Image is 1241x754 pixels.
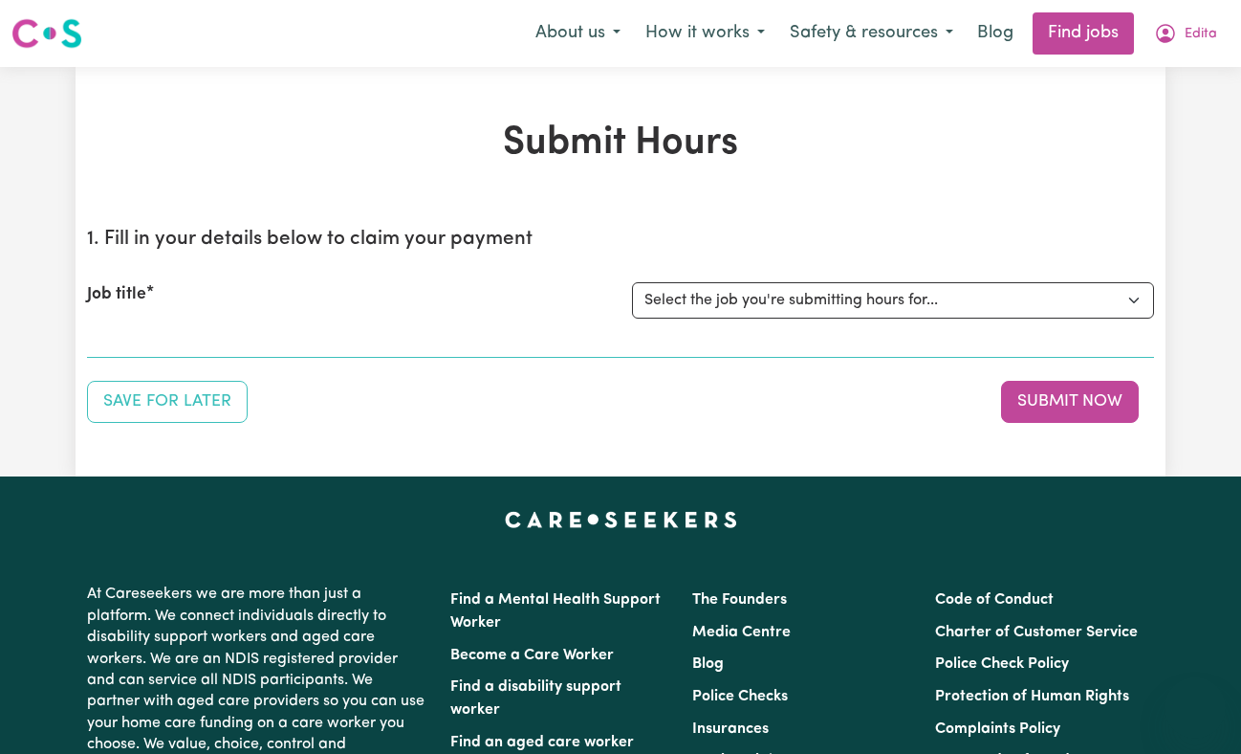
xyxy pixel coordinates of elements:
[692,592,787,608] a: The Founders
[450,648,614,663] a: Become a Care Worker
[1033,12,1134,55] a: Find jobs
[87,381,248,423] button: Save your job report
[935,721,1060,737] a: Complaints Policy
[1001,381,1139,423] button: Submit your job report
[1185,24,1217,45] span: Edita
[450,592,661,631] a: Find a Mental Health Support Worker
[11,16,82,51] img: Careseekers logo
[935,656,1069,672] a: Police Check Policy
[692,721,769,737] a: Insurances
[87,228,1154,252] h2: 1. Fill in your details below to claim your payment
[450,679,621,718] a: Find a disability support worker
[11,11,82,55] a: Careseekers logo
[692,656,724,672] a: Blog
[692,625,791,640] a: Media Centre
[935,689,1129,704] a: Protection of Human Rights
[505,511,737,526] a: Careseekers home page
[523,13,633,54] button: About us
[935,625,1138,640] a: Charter of Customer Service
[87,282,146,307] label: Job title
[1142,13,1230,54] button: My Account
[1165,677,1226,739] iframe: Button to launch messaging window
[692,689,788,704] a: Police Checks
[450,735,634,750] a: Find an aged care worker
[966,12,1025,55] a: Blog
[777,13,966,54] button: Safety & resources
[87,121,1154,166] h1: Submit Hours
[935,592,1054,608] a: Code of Conduct
[633,13,777,54] button: How it works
